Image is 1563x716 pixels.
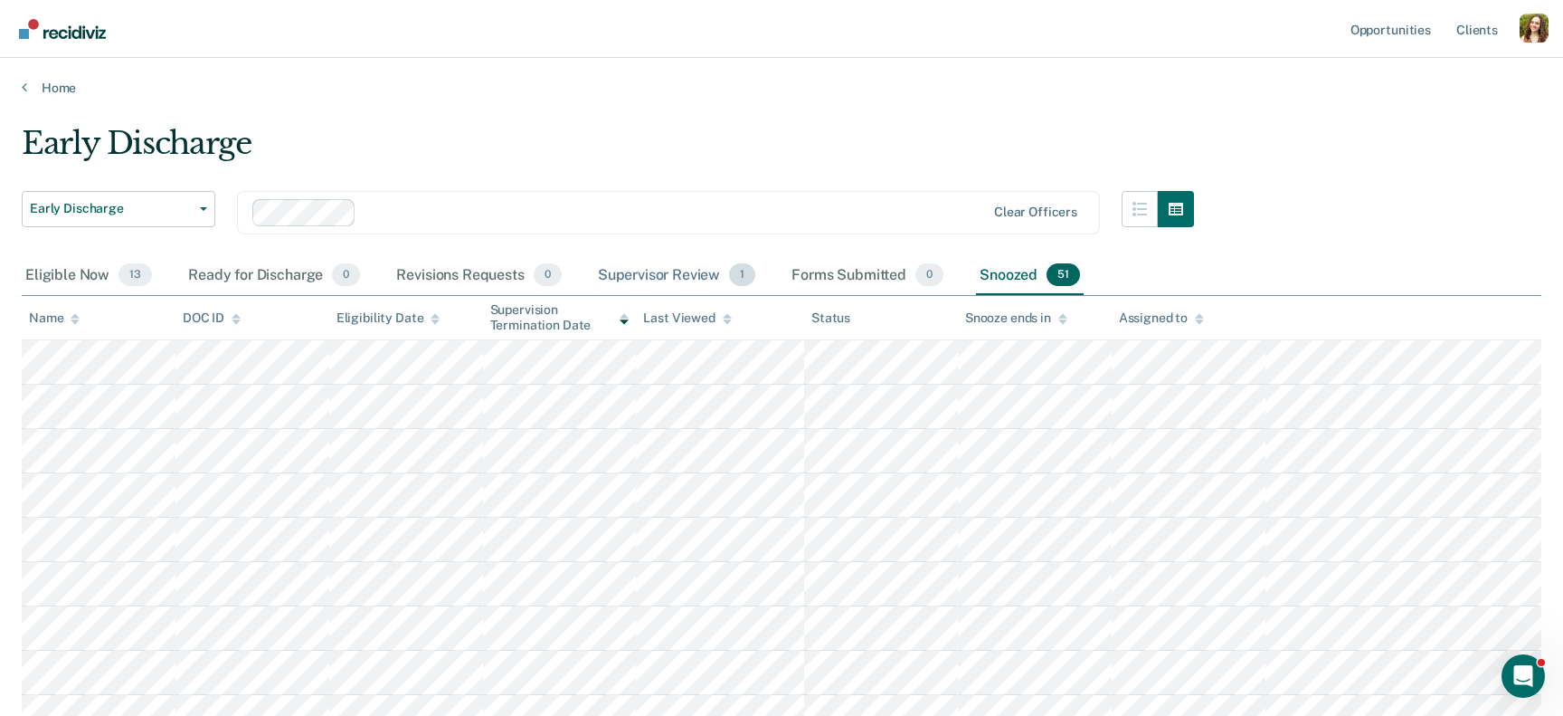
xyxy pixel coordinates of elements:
div: Ready for Discharge0 [185,256,364,296]
a: Home [22,80,1541,96]
div: Eligible Now13 [22,256,156,296]
div: Assigned to [1119,310,1204,326]
span: 1 [729,263,755,287]
div: Forms Submitted0 [788,256,947,296]
div: Revisions Requests0 [393,256,564,296]
div: Supervisor Review1 [594,256,760,296]
div: Clear officers [994,205,1077,220]
button: Early Discharge [22,191,215,227]
span: Early Discharge [30,201,193,216]
div: Early Discharge [22,125,1194,177]
span: 13 [118,263,152,287]
span: 51 [1047,263,1080,287]
div: Status [811,310,850,326]
div: Last Viewed [643,310,731,326]
span: 0 [915,263,943,287]
div: Name [29,310,80,326]
div: Eligibility Date [336,310,440,326]
iframe: Intercom live chat [1501,654,1545,698]
div: Snoozed51 [976,256,1084,296]
div: Snooze ends in [965,310,1067,326]
button: Profile dropdown button [1520,14,1549,43]
span: 0 [332,263,360,287]
div: Supervision Termination Date [490,302,630,333]
img: Recidiviz [19,19,106,39]
div: DOC ID [183,310,241,326]
span: 0 [534,263,562,287]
